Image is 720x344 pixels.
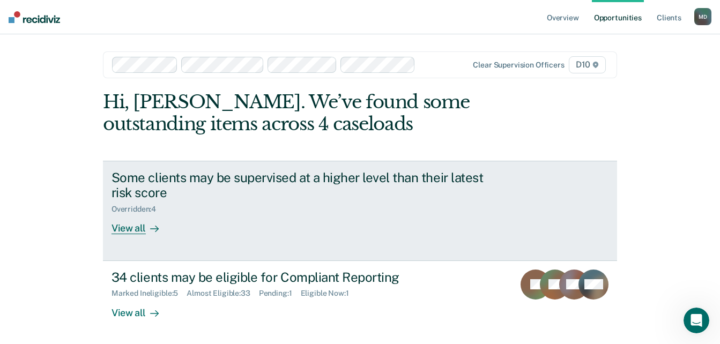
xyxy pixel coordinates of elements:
[112,270,488,285] div: 34 clients may be eligible for Compliant Reporting
[684,308,709,333] iframe: Intercom live chat
[103,161,617,261] a: Some clients may be supervised at a higher level than their latest risk scoreOverridden:4View all
[112,214,172,235] div: View all
[112,205,165,214] div: Overridden : 4
[569,56,606,73] span: D10
[694,8,711,25] button: MD
[112,170,488,201] div: Some clients may be supervised at a higher level than their latest risk score
[187,289,259,298] div: Almost Eligible : 33
[473,61,564,70] div: Clear supervision officers
[301,289,358,298] div: Eligible Now : 1
[112,289,187,298] div: Marked Ineligible : 5
[103,91,514,135] div: Hi, [PERSON_NAME]. We’ve found some outstanding items across 4 caseloads
[112,298,172,319] div: View all
[9,11,60,23] img: Recidiviz
[259,289,301,298] div: Pending : 1
[694,8,711,25] div: M D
